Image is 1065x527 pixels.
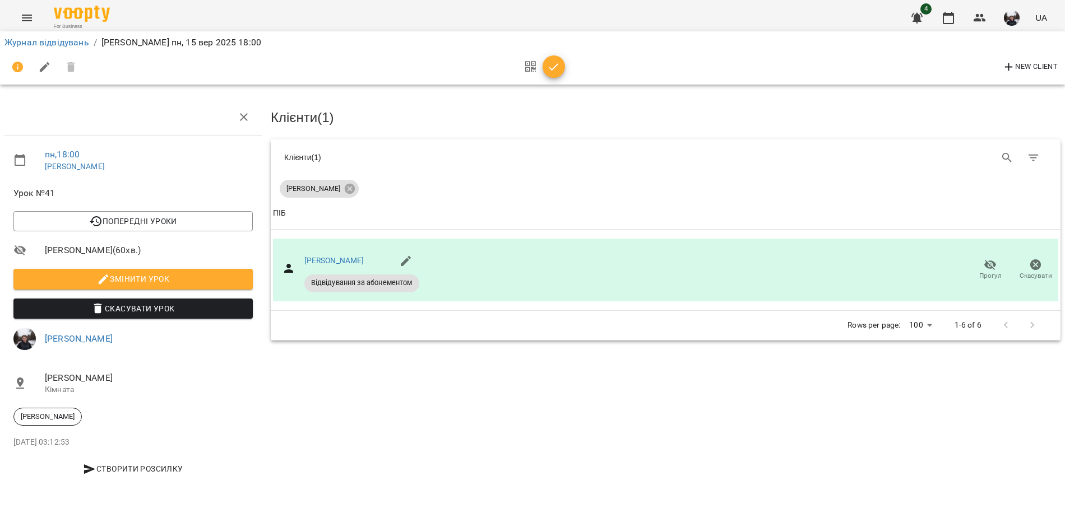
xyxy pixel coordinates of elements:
button: Menu [13,4,40,31]
li: / [94,36,97,49]
button: New Client [999,58,1061,76]
div: Table Toolbar [271,139,1061,175]
span: Урок №41 [13,186,253,200]
span: [PERSON_NAME] [280,184,347,194]
button: Фільтр [1020,144,1047,171]
div: 100 [905,317,936,333]
span: 4 [920,3,932,15]
span: [PERSON_NAME] ( 60 хв. ) [45,244,253,257]
a: [PERSON_NAME] [45,162,105,171]
button: Скасувати Урок [13,299,253,319]
span: Скасувати Урок [22,302,244,315]
span: For Business [54,23,110,30]
nav: breadcrumb [4,36,1061,49]
span: Прогул [979,271,1002,281]
div: [PERSON_NAME] [13,408,82,426]
button: Змінити урок [13,269,253,289]
span: Відвідування за абонементом [304,278,419,288]
img: 5c2b86df81253c814599fda39af295cd.jpg [13,328,36,350]
button: Скасувати [1013,254,1058,286]
span: Створити розсилку [18,462,248,475]
img: 5c2b86df81253c814599fda39af295cd.jpg [1004,10,1020,26]
p: Кімната [45,384,253,395]
span: UA [1035,12,1047,24]
div: Sort [273,207,286,220]
p: 1-6 of 6 [955,320,981,331]
button: Створити розсилку [13,459,253,479]
button: Прогул [967,254,1013,286]
a: пн , 18:00 [45,149,80,160]
span: [PERSON_NAME] [45,371,253,385]
span: Попередні уроки [22,214,244,228]
span: [PERSON_NAME] [14,412,81,422]
div: Клієнти ( 1 ) [284,152,657,163]
p: Rows per page: [848,320,900,331]
span: ПІБ [273,207,1058,220]
a: Журнал відвідувань [4,37,89,48]
h3: Клієнти ( 1 ) [271,110,1061,125]
button: Search [994,144,1021,171]
a: [PERSON_NAME] [304,256,364,265]
a: [PERSON_NAME] [45,333,113,344]
div: ПІБ [273,207,286,220]
button: UA [1031,7,1052,28]
span: Скасувати [1020,271,1052,281]
span: New Client [1002,60,1058,74]
p: [DATE] 03:12:53 [13,437,253,448]
button: Попередні уроки [13,211,253,231]
span: Змінити урок [22,272,244,286]
div: [PERSON_NAME] [280,180,359,198]
img: Voopty Logo [54,6,110,22]
p: [PERSON_NAME] пн, 15 вер 2025 18:00 [101,36,261,49]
